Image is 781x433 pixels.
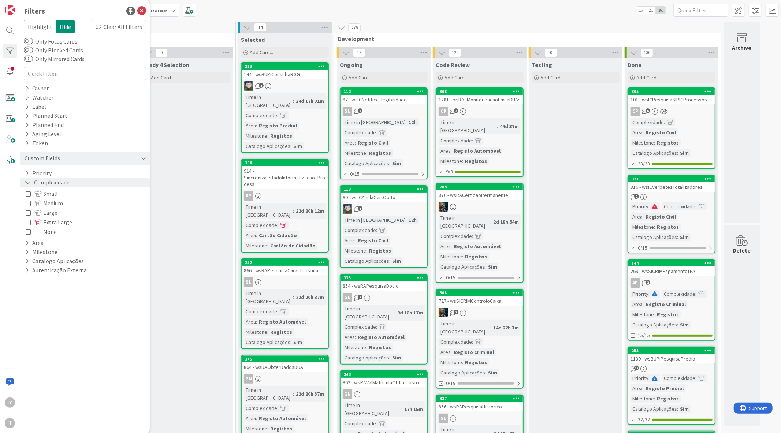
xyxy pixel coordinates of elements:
[151,74,174,81] span: Add Card...
[631,290,648,298] div: Priority
[343,236,355,245] div: Area
[678,321,691,329] div: Sim
[631,107,640,116] div: CP
[24,247,58,257] button: Milestone
[439,232,472,240] div: Complexidade
[436,95,523,104] div: 1281 - prjRA_MonitorizacaoEnviaDUAs
[340,185,428,268] a: 11390 - wsICAnulaCertObitoLSTime in [GEOGRAPHIC_DATA]:12hComplexidade:Area:Registo CivilMilestone...
[242,81,328,91] div: LS
[26,217,72,227] button: Extra Large
[343,257,389,265] div: Catalogo Aplicações
[242,266,328,275] div: 866 - wsRAPesquisaCaracteristicas
[26,198,63,208] button: Medium
[244,242,267,250] div: Milestone
[648,202,650,210] span: :
[34,198,63,208] span: Medium
[34,208,57,217] span: Large
[632,261,715,266] div: 144
[628,176,715,192] div: 321816 - wsICVerbetesTotalizadores
[244,122,256,130] div: Area
[631,233,677,241] div: Catalogo Aplicações
[344,187,427,192] div: 113
[244,191,253,201] div: AP
[244,307,277,316] div: Complexidade
[259,83,264,88] span: 5
[242,166,328,189] div: 914 - SincronizaEstadoInformatizacao_Process
[291,338,304,346] div: Sim
[244,277,253,287] div: SL
[445,74,468,81] span: Add Card...
[341,275,427,291] div: 335854 - wsRAPesquisaDocId
[245,160,328,165] div: 350
[439,263,485,271] div: Catalogo Aplicações
[439,369,485,377] div: Catalogo Aplicações
[654,223,655,231] span: :
[628,278,715,288] div: AP
[628,176,715,182] div: 321
[628,87,715,169] a: 305101 - wsICPesquisaSIRICProcessosCPComplexidade:Area:Registo CivilMilestone:RegistosCatalogo Ap...
[244,338,290,346] div: Catalogo Aplicações
[631,300,643,308] div: Area
[244,318,256,326] div: Area
[631,213,643,221] div: Area
[463,157,489,165] div: Registos
[631,321,677,329] div: Catalogo Aplicações
[436,308,523,317] div: JC
[257,318,308,326] div: Registo Automóvel
[341,193,427,202] div: 90 - wsICAnulaCertObito
[677,321,678,329] span: :
[350,170,360,178] span: 0/15
[294,293,326,301] div: 22d 20h 37m
[439,147,451,155] div: Area
[677,233,678,241] span: :
[356,236,390,245] div: Registo Civil
[485,263,486,271] span: :
[256,318,257,326] span: :
[436,107,523,116] div: CP
[648,290,650,298] span: :
[540,74,564,81] span: Add Card...
[655,223,681,231] div: Registos
[673,4,728,17] input: Quick Filter...
[390,159,403,167] div: Sim
[358,295,362,299] span: 2
[451,348,452,356] span: :
[343,354,389,362] div: Catalogo Aplicações
[245,357,328,362] div: 345
[643,213,644,221] span: :
[407,118,419,126] div: 12h
[244,231,256,239] div: Area
[678,233,691,241] div: Sim
[677,149,678,157] span: :
[250,49,273,56] span: Add Card...
[24,67,146,80] input: Quick Filter...
[454,310,458,314] span: 2
[662,290,695,298] div: Complexidade
[628,95,715,104] div: 101 - wsICPesquisaSIRICProcessos
[451,147,452,155] span: :
[341,204,427,214] div: LS
[451,242,452,250] span: :
[24,46,83,55] label: Only Blocked Cards
[643,300,644,308] span: :
[643,128,644,137] span: :
[34,217,72,227] span: Extra Large
[24,46,33,54] button: Only Blocked Cards
[340,87,428,179] a: 11287 - wsICNotificaElegibilidadeSLTime in [GEOGRAPHIC_DATA]:12hComplexidade:Area:Registo CivilMi...
[644,213,678,221] div: Registo Civil
[244,81,253,91] img: LS
[631,202,648,210] div: Priority
[439,348,451,356] div: Area
[242,356,328,362] div: 345
[655,310,681,318] div: Registos
[376,226,377,234] span: :
[436,88,523,104] div: 3681281 - prjRA_MonitorizacaoEnviaDUAs
[491,324,521,332] div: 14d 22h 3m
[454,108,458,113] span: 4
[293,207,294,215] span: :
[463,358,489,366] div: Registos
[439,118,497,134] div: Time in [GEOGRAPHIC_DATA]
[24,55,85,63] label: Only Mirrored Cards
[472,232,473,240] span: :
[343,305,394,321] div: Time in [GEOGRAPHIC_DATA]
